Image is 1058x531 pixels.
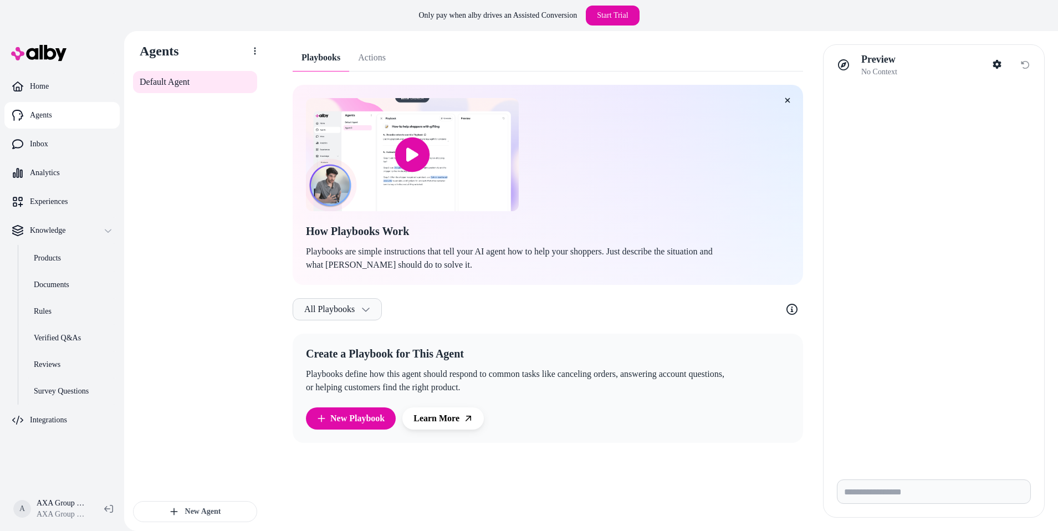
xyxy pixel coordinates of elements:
[304,304,370,315] span: All Playbooks
[402,407,484,430] a: Learn More
[34,386,89,397] p: Survey Questions
[4,160,120,186] a: Analytics
[133,71,257,93] a: Default Agent
[4,188,120,215] a: Experiences
[30,139,48,150] p: Inbox
[34,333,81,344] p: Verified Q&As
[11,45,67,61] img: alby Logo
[133,501,257,522] button: New Agent
[37,498,86,509] p: AXA Group Store Shopify
[4,131,120,157] a: Inbox
[30,81,49,92] p: Home
[34,279,69,290] p: Documents
[23,378,120,405] a: Survey Questions
[306,367,732,394] p: Playbooks define how this agent should respond to common tasks like canceling orders, answering a...
[861,67,897,77] span: No Context
[861,53,897,66] p: Preview
[140,75,190,89] span: Default Agent
[23,272,120,298] a: Documents
[30,415,67,426] p: Integrations
[34,359,60,370] p: Reviews
[23,351,120,378] a: Reviews
[837,479,1031,504] input: Write your prompt here
[4,407,120,433] a: Integrations
[306,407,396,430] button: New Playbook
[30,196,68,207] p: Experiences
[4,73,120,100] a: Home
[34,253,61,264] p: Products
[293,298,382,320] button: All Playbooks
[306,224,732,238] h2: How Playbooks Work
[23,298,120,325] a: Rules
[23,245,120,272] a: Products
[30,225,66,236] p: Knowledge
[30,110,52,121] p: Agents
[317,412,385,425] a: New Playbook
[30,167,60,178] p: Analytics
[13,500,31,518] span: A
[349,44,395,71] a: Actions
[4,217,120,244] button: Knowledge
[586,6,639,25] a: Start Trial
[418,10,577,21] p: Only pay when alby drives an Assisted Conversion
[34,306,52,317] p: Rules
[7,491,95,527] button: AAXA Group Store ShopifyAXA Group Store
[23,325,120,351] a: Verified Q&As
[293,44,349,71] a: Playbooks
[131,43,179,59] h1: Agents
[306,347,732,361] h2: Create a Playbook for This Agent
[306,245,732,272] p: Playbooks are simple instructions that tell your AI agent how to help your shoppers. Just describ...
[37,509,86,520] span: AXA Group Store
[4,102,120,129] a: Agents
